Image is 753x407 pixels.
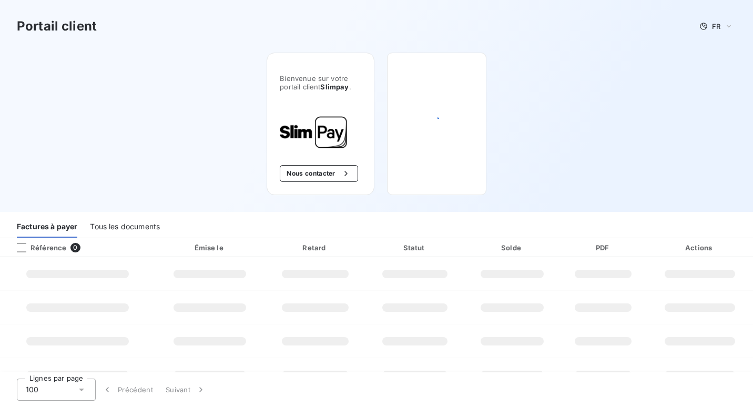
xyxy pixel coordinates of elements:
[96,379,159,401] button: Précédent
[320,83,349,91] span: Slimpay
[280,74,361,91] span: Bienvenue sur votre portail client .
[90,216,160,238] div: Tous les documents
[368,242,462,253] div: Statut
[159,379,212,401] button: Suivant
[712,22,720,30] span: FR
[648,242,751,253] div: Actions
[8,243,66,252] div: Référence
[70,243,80,252] span: 0
[157,242,263,253] div: Émise le
[26,384,38,395] span: 100
[280,165,358,182] button: Nous contacter
[280,116,347,148] img: Company logo
[562,242,644,253] div: PDF
[17,216,77,238] div: Factures à payer
[267,242,363,253] div: Retard
[17,17,97,36] h3: Portail client
[466,242,558,253] div: Solde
